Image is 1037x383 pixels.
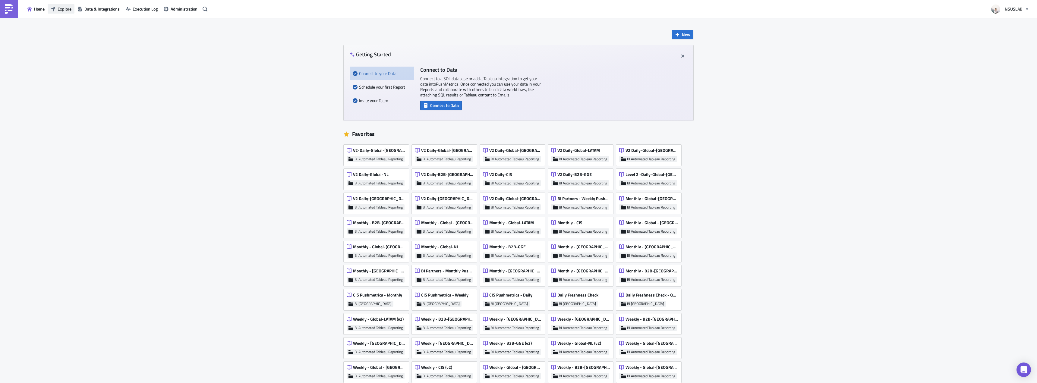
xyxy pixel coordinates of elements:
[557,196,610,201] span: BI Partners - Weekly Pushmetrics (Detailed)
[627,157,675,162] span: BI Automated Tableau Reporting
[74,4,123,14] button: Data & Integrations
[350,51,391,58] h4: Getting Started
[491,181,539,186] span: BI Automated Tableau Reporting
[353,244,405,250] span: Monthly - Global-[GEOGRAPHIC_DATA]
[353,148,405,153] span: V2-Daily-Global-[GEOGRAPHIC_DATA]-[GEOGRAPHIC_DATA]
[627,253,675,258] span: BI Automated Tableau Reporting
[489,172,512,177] span: V2 Daily-CIS
[626,365,678,370] span: Weekly - Global-[GEOGRAPHIC_DATA] (v2)
[420,76,541,98] p: Connect to a SQL database or add a Tableau integration to get your data into PushMetrics . Once c...
[480,334,548,359] a: Weekly - B2B-GGE (v2)BI Automated Tableau Reporting
[480,286,548,310] a: CIS Pushmetrics - DailyBI [GEOGRAPHIC_DATA]
[344,359,412,383] a: Weekly - Global - [GEOGRAPHIC_DATA]-[GEOGRAPHIC_DATA] (v2)BI Automated Tableau Reporting
[355,253,403,258] span: BI Automated Tableau Reporting
[423,157,471,162] span: BI Automated Tableau Reporting
[548,286,616,310] a: Daily Freshness CheckBI [GEOGRAPHIC_DATA]
[412,310,480,334] a: Weekly - B2B-[GEOGRAPHIC_DATA] (v2)BI Automated Tableau Reporting
[616,310,684,334] a: Weekly - B2B-[GEOGRAPHIC_DATA] (v2)BI Automated Tableau Reporting
[616,286,684,310] a: Daily Freshness Check - Quints OnlyBI [GEOGRAPHIC_DATA]
[421,196,474,201] span: V2 Daily-[GEOGRAPHIC_DATA]
[627,325,675,330] span: BI Automated Tableau Reporting
[1005,6,1023,12] span: NSUSLAB
[557,292,598,298] span: Daily Freshness Check
[412,286,480,310] a: CIS Pushmetrics - WeeklyBI [GEOGRAPHIC_DATA]
[491,374,539,378] span: BI Automated Tableau Reporting
[421,268,474,274] span: BI Partners - Monthly Pushmetrics
[344,238,412,262] a: Monthly - Global-[GEOGRAPHIC_DATA]BI Automated Tableau Reporting
[489,316,542,322] span: Weekly - [GEOGRAPHIC_DATA] (v2)
[480,359,548,383] a: Weekly - Global - [GEOGRAPHIC_DATA] - Rest (v2)BI Automated Tableau Reporting
[412,166,480,190] a: V2 Daily-B2B-[GEOGRAPHIC_DATA]BI Automated Tableau Reporting
[480,214,548,238] a: Monthly - Global-LATAMBI Automated Tableau Reporting
[616,190,684,214] a: Monthly - Global-[GEOGRAPHIC_DATA]BI Automated Tableau Reporting
[548,262,616,286] a: Monthly - [GEOGRAPHIC_DATA]BI Automated Tableau Reporting
[616,142,684,166] a: V2 Daily-Global-[GEOGRAPHIC_DATA]BI Automated Tableau Reporting
[548,359,616,383] a: Weekly - B2B-[GEOGRAPHIC_DATA] (v2)BI Automated Tableau Reporting
[616,238,684,262] a: Monthly - [GEOGRAPHIC_DATA]BI Automated Tableau Reporting
[548,190,616,214] a: BI Partners - Weekly Pushmetrics (Detailed)BI Automated Tableau Reporting
[355,229,403,234] span: BI Automated Tableau Reporting
[557,316,610,322] span: Weekly - [GEOGRAPHIC_DATA] (v2)
[421,244,459,250] span: Monthly - Global-NL
[423,350,471,354] span: BI Automated Tableau Reporting
[353,341,405,346] span: Weekly - [GEOGRAPHIC_DATA] (v2)
[491,325,539,330] span: BI Automated Tableau Reporting
[616,214,684,238] a: Monthly - Global - [GEOGRAPHIC_DATA]-[GEOGRAPHIC_DATA]BI Automated Tableau Reporting
[559,374,607,378] span: BI Automated Tableau Reporting
[353,292,402,298] span: CIS Pushmetrics - Monthly
[489,244,526,250] span: Monthly - B2B-GGE
[123,4,161,14] a: Execution Log
[491,253,539,258] span: BI Automated Tableau Reporting
[559,253,607,258] span: BI Automated Tableau Reporting
[548,166,616,190] a: V2 Daily-B2B-GGEBI Automated Tableau Reporting
[412,142,480,166] a: V2 Daily-Global-[GEOGRAPHIC_DATA]-RestBI Automated Tableau Reporting
[616,262,684,286] a: Monthly - B2B-[GEOGRAPHIC_DATA]BI Automated Tableau Reporting
[489,148,542,153] span: V2 Daily-Global-[GEOGRAPHIC_DATA]
[423,181,471,186] span: BI Automated Tableau Reporting
[559,205,607,210] span: BI Automated Tableau Reporting
[353,67,411,80] div: Connect to your Data
[421,316,474,322] span: Weekly - B2B-[GEOGRAPHIC_DATA] (v2)
[559,325,607,330] span: BI Automated Tableau Reporting
[412,238,480,262] a: Monthly - Global-NLBI Automated Tableau Reporting
[133,6,158,12] span: Execution Log
[627,374,675,378] span: BI Automated Tableau Reporting
[489,268,542,274] span: Monthly - [GEOGRAPHIC_DATA]
[84,6,120,12] span: Data & Integrations
[491,157,539,162] span: BI Automated Tableau Reporting
[161,4,200,14] a: Administration
[626,244,678,250] span: Monthly - [GEOGRAPHIC_DATA]
[421,220,474,225] span: Monthly - Global - [GEOGRAPHIC_DATA] - Rest
[988,2,1032,16] button: NSUSLAB
[626,292,678,298] span: Daily Freshness Check - Quints Only
[480,190,548,214] a: V2 Daily-Global-[GEOGRAPHIC_DATA]BI Automated Tableau Reporting
[489,341,532,346] span: Weekly - B2B-GGE (v2)
[991,4,1001,14] img: Avatar
[423,205,471,210] span: BI Automated Tableau Reporting
[423,229,471,234] span: BI Automated Tableau Reporting
[557,341,601,346] span: Weekly - Global-NL (v2)
[344,142,412,166] a: V2-Daily-Global-[GEOGRAPHIC_DATA]-[GEOGRAPHIC_DATA]BI Automated Tableau Reporting
[626,220,678,225] span: Monthly - Global - [GEOGRAPHIC_DATA]-[GEOGRAPHIC_DATA]
[344,334,412,359] a: Weekly - [GEOGRAPHIC_DATA] (v2)BI Automated Tableau Reporting
[344,190,412,214] a: V2 Daily-[GEOGRAPHIC_DATA]BI Automated Tableau Reporting
[353,94,411,107] div: Invite your Team
[353,220,405,225] span: Monthly - B2B-[GEOGRAPHIC_DATA]
[627,277,675,282] span: BI Automated Tableau Reporting
[355,181,403,186] span: BI Automated Tableau Reporting
[420,101,462,110] button: Connect to Data
[353,196,405,201] span: V2 Daily-[GEOGRAPHIC_DATA]
[559,277,607,282] span: BI Automated Tableau Reporting
[423,253,471,258] span: BI Automated Tableau Reporting
[24,4,48,14] button: Home
[626,172,678,177] span: Level 2 -Daily-Global-[GEOGRAPHIC_DATA]-Rest
[421,292,468,298] span: CIS Pushmetrics - Weekly
[412,190,480,214] a: V2 Daily-[GEOGRAPHIC_DATA]BI Automated Tableau Reporting
[626,316,678,322] span: Weekly - B2B-[GEOGRAPHIC_DATA] (v2)
[344,130,693,139] div: Favorites
[548,238,616,262] a: Monthly - [GEOGRAPHIC_DATA]BI Automated Tableau Reporting
[548,334,616,359] a: Weekly - Global-NL (v2)BI Automated Tableau Reporting
[489,365,542,370] span: Weekly - Global - [GEOGRAPHIC_DATA] - Rest (v2)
